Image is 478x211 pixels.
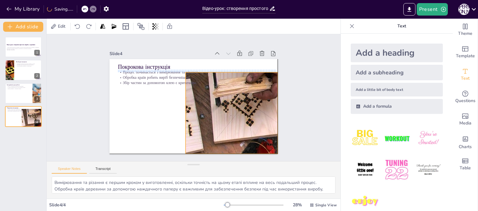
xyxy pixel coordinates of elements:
div: Saving...... [47,6,73,12]
span: Charts [459,143,472,150]
span: Template [456,53,475,59]
img: 4.jpeg [351,155,380,184]
div: 3 [5,83,42,104]
div: А [PERSON_NAME] [458,4,470,15]
p: Обробка країв робить виріб безпечнішим. [118,75,269,80]
div: 4 [34,120,40,125]
div: Add text boxes [453,63,478,86]
p: У цьому відео-уроці ми розглянемо технологію виготовлення простого виробу з деревини, включаючи н... [7,47,40,49]
button: My Library [5,4,42,14]
p: Покрокова інструкція [118,63,269,71]
p: Text [357,19,447,34]
p: Процес починається з вимірювання та різання. [118,70,269,75]
span: Single View [315,203,337,208]
span: Questions [455,97,476,104]
p: Обробка країв робить виріб безпечнішим. [7,110,40,111]
div: Layout [121,21,131,31]
p: Покрокова інструкція [7,107,40,109]
input: Insert title [202,4,269,13]
div: Add a heading [351,44,443,62]
div: 2 [34,73,40,79]
div: Get real-time input from your audience [453,86,478,108]
div: Add a little bit of body text [351,83,443,96]
p: Необхідні матеріали включають деревину та клей. [16,63,40,64]
button: Present [417,3,448,16]
img: 1.jpeg [351,124,380,153]
p: Збір частин за допомогою клею є критичним. [118,80,269,86]
p: Стамеска використовується для обробки деталей. [7,87,31,88]
button: Add slide [3,22,43,32]
div: Add a table [453,153,478,176]
span: Theme [458,30,472,37]
span: Text [461,75,470,82]
button: Speaker Notes [52,167,87,174]
p: Інструменти для роботи [7,84,31,86]
div: 4 [5,106,42,127]
div: 1 [34,50,40,55]
p: Generated with [URL] [7,49,40,50]
img: 3.jpeg [414,124,443,153]
strong: Відео-урок: створення простого виробу з деревини [7,44,35,46]
img: 6.jpeg [414,155,443,184]
div: 2 [5,60,42,80]
p: Лак або фарба захищають готовий виріб. [16,65,40,67]
span: Edit [57,23,67,29]
div: Slide 4 [110,51,210,57]
button: Export to PowerPoint [403,3,415,16]
div: Add a formula [351,99,443,114]
div: Add charts and graphs [453,131,478,153]
div: 1 [5,37,42,57]
img: 5.jpeg [382,155,411,184]
p: Необхідні матеріали [16,61,40,63]
button: А [PERSON_NAME] [458,3,470,16]
div: 28 % [290,202,305,208]
p: Збір частин за допомогою клею є критичним. [7,111,40,112]
div: 3 [34,96,40,102]
button: Transcript [89,167,117,174]
span: Position [137,23,145,30]
div: Add ready made slides [453,41,478,63]
textarea: Вимірювання та різання є першим кроком у виготовленні, оскільки точність на цьому етапі вплине на... [52,176,335,194]
div: Slide 4 / 4 [49,202,224,208]
div: Change the overall theme [453,19,478,41]
p: Дриль допомагає у створенні отворів. [7,88,31,89]
div: Add images, graphics, shapes or video [453,108,478,131]
p: Процес починається з вимірювання та різання. [7,109,40,110]
span: Media [459,120,471,127]
p: Необхідно мати наждачний папір для обробки. [16,64,40,65]
img: 2.jpeg [382,124,411,153]
span: Table [460,165,471,171]
div: Add a subheading [351,65,443,80]
p: Пила є основним інструментом для різання. [7,86,31,87]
